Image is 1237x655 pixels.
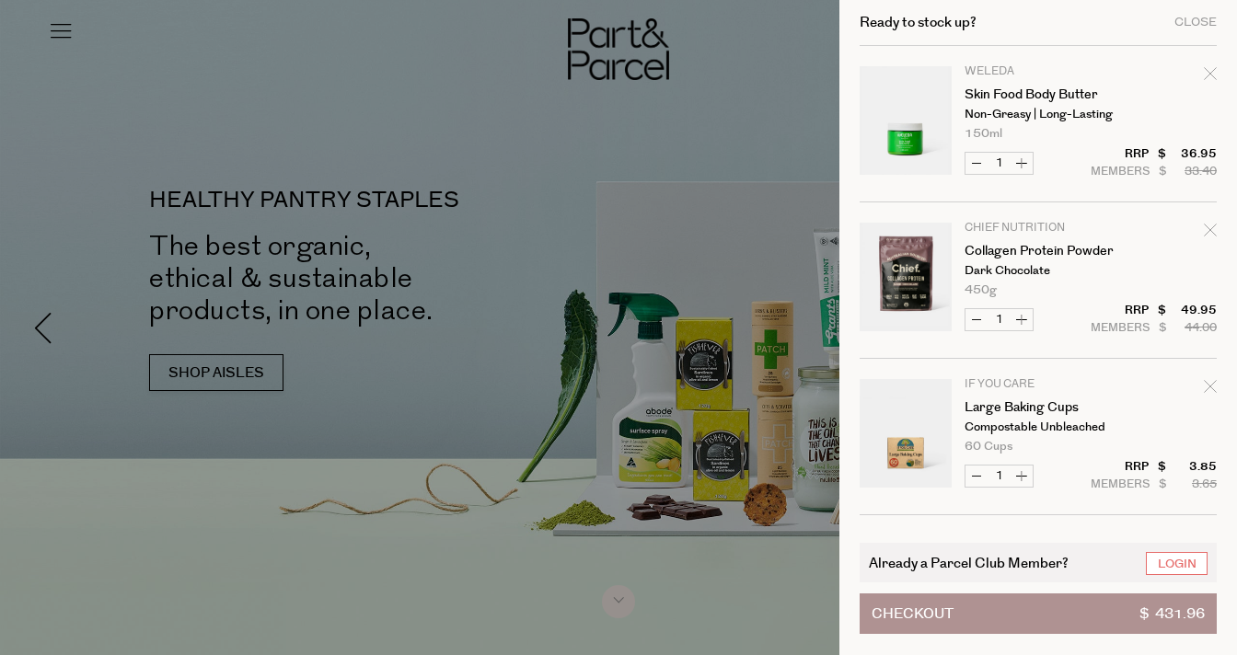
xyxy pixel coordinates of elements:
[988,465,1011,487] input: QTY Large Baking Cups
[1204,220,1217,245] div: Remove Collagen Protein Powder
[1204,376,1217,401] div: Remove Large Baking Cups
[965,265,1107,277] p: Dark Chocolate
[869,552,1069,573] span: Already a Parcel Club Member?
[988,309,1011,330] input: QTY Collagen Protein Powder
[965,441,1012,453] span: 60 Cups
[1204,63,1217,88] div: Remove Skin Food Body Butter
[965,379,1107,390] p: If You Care
[965,223,1107,234] p: Chief Nutrition
[1139,594,1205,633] span: $ 431.96
[965,421,1107,433] p: Compostable Unbleached
[872,594,954,633] span: Checkout
[1146,552,1208,575] a: Login
[965,66,1107,77] p: Weleda
[965,88,1107,101] a: Skin Food Body Butter
[965,128,1002,140] span: 150ml
[860,593,1217,634] button: Checkout$ 431.96
[965,401,1107,414] a: Large Baking Cups
[965,284,997,296] span: 450g
[965,245,1107,258] a: Collagen Protein Powder
[965,109,1107,121] p: Non-greasy | Long-lasting
[860,16,977,29] h2: Ready to stock up?
[988,153,1011,174] input: QTY Skin Food Body Butter
[1174,17,1217,29] div: Close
